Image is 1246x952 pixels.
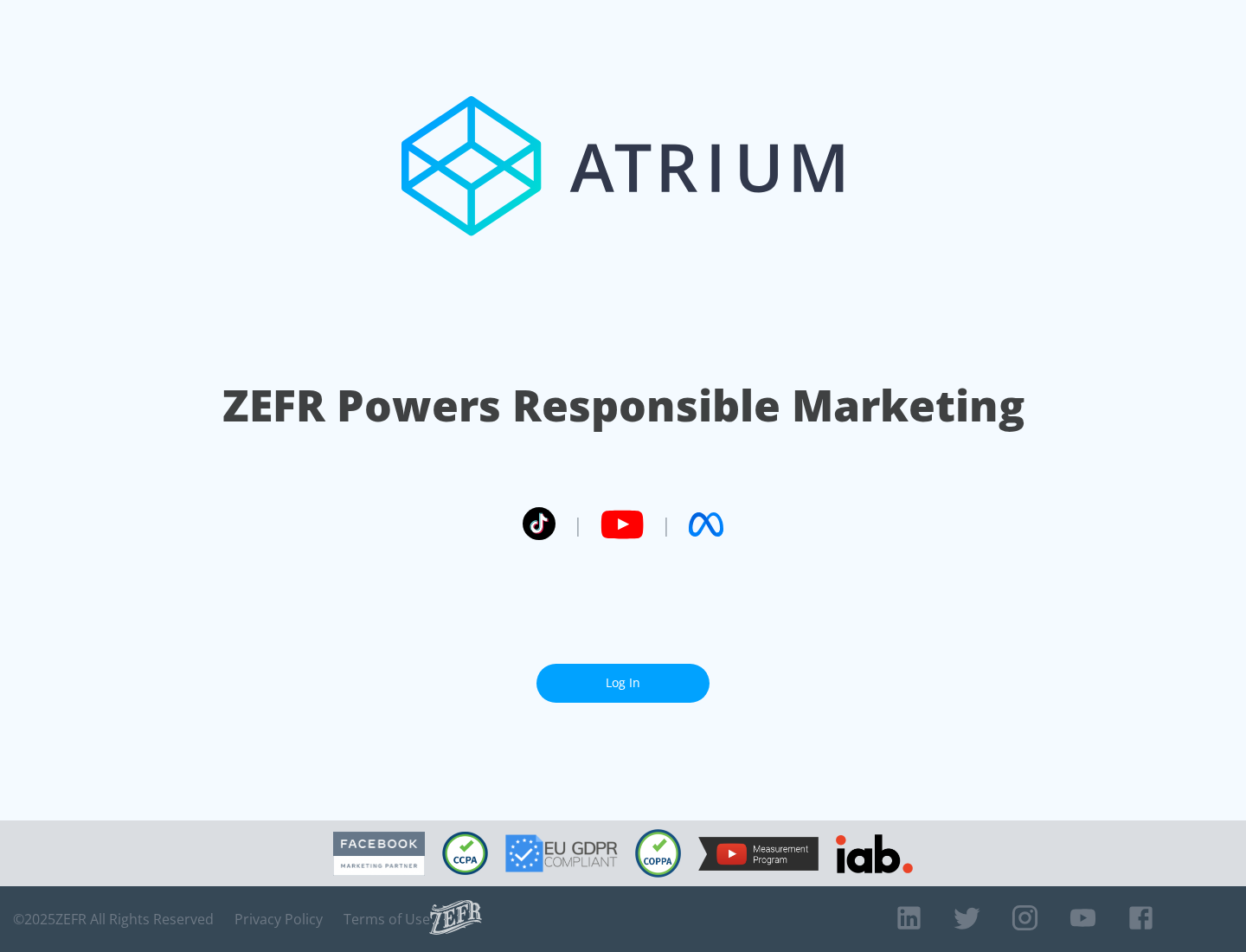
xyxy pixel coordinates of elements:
img: GDPR Compliant [505,834,618,872]
span: | [661,511,671,537]
img: CCPA Compliant [442,832,488,875]
a: Terms of Use [344,910,430,928]
img: COPPA Compliant [635,829,681,878]
img: Facebook Marketing Partner [333,832,425,876]
span: | [573,511,583,537]
a: Log In [536,664,710,703]
img: YouTube Measurement Program [698,837,819,871]
span: © 2025 ZEFR All Rights Reserved [13,910,214,928]
img: IAB [836,834,913,873]
a: Privacy Policy [234,910,323,928]
h1: ZEFR Powers Responsible Marketing [222,376,1024,435]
